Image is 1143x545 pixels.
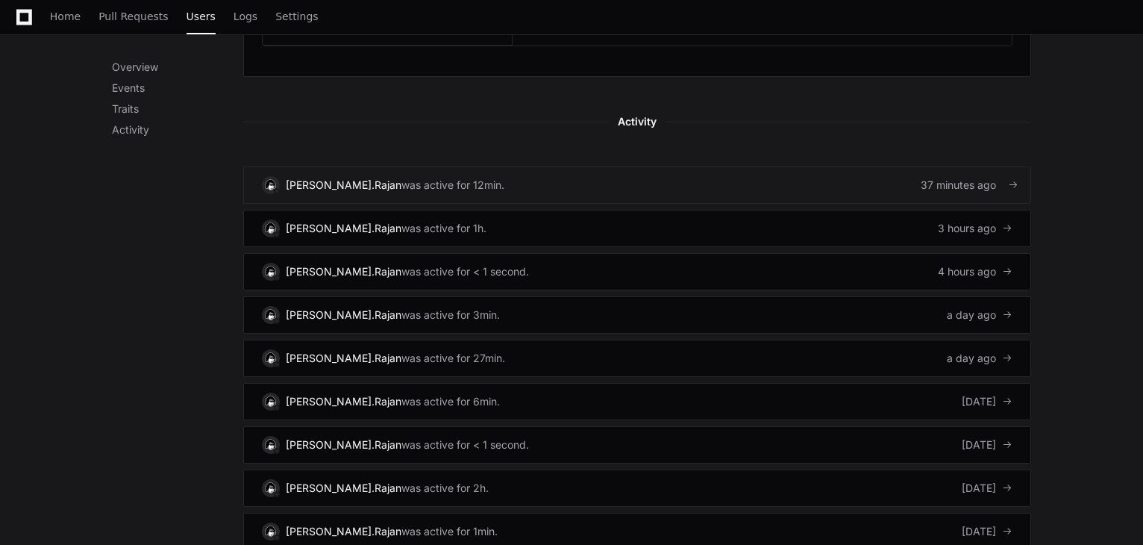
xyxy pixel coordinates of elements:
[401,351,505,366] div: was active for 27min.
[962,524,1012,539] div: [DATE]
[243,296,1031,334] a: [PERSON_NAME].Rajanwas active for 3min.a day ago
[286,437,401,452] div: [PERSON_NAME].Rajan
[187,12,216,21] span: Users
[263,178,278,192] img: 16.svg
[938,264,1012,279] div: 4 hours ago
[962,437,1012,452] div: [DATE]
[286,221,401,236] div: [PERSON_NAME].Rajan
[112,60,243,75] p: Overview
[98,12,168,21] span: Pull Requests
[263,264,278,278] img: 16.svg
[947,308,1012,323] div: a day ago
[243,470,1031,507] a: [PERSON_NAME].Rajanwas active for 2h.[DATE]
[50,12,81,21] span: Home
[243,340,1031,377] a: [PERSON_NAME].Rajanwas active for 27min.a day ago
[263,437,278,452] img: 16.svg
[962,481,1012,496] div: [DATE]
[263,221,278,235] img: 16.svg
[401,178,504,193] div: was active for 12min.
[921,178,1012,193] div: 37 minutes ago
[286,481,401,496] div: [PERSON_NAME].Rajan
[112,81,243,96] p: Events
[243,210,1031,247] a: [PERSON_NAME].Rajanwas active for 1h.3 hours ago
[275,12,318,21] span: Settings
[112,102,243,116] p: Traits
[286,308,401,323] div: [PERSON_NAME].Rajan
[286,264,401,279] div: [PERSON_NAME].Rajan
[286,178,401,193] div: [PERSON_NAME].Rajan
[938,221,1012,236] div: 3 hours ago
[263,394,278,408] img: 16.svg
[962,394,1012,409] div: [DATE]
[401,394,500,409] div: was active for 6min.
[286,394,401,409] div: [PERSON_NAME].Rajan
[243,166,1031,204] a: [PERSON_NAME].Rajanwas active for 12min.37 minutes ago
[286,524,401,539] div: [PERSON_NAME].Rajan
[401,264,529,279] div: was active for < 1 second.
[401,481,489,496] div: was active for 2h.
[263,524,278,538] img: 16.svg
[401,437,529,452] div: was active for < 1 second.
[243,383,1031,420] a: [PERSON_NAME].Rajanwas active for 6min.[DATE]
[947,351,1012,366] div: a day ago
[609,113,666,131] span: Activity
[243,253,1031,290] a: [PERSON_NAME].Rajanwas active for < 1 second.4 hours ago
[286,351,401,366] div: [PERSON_NAME].Rajan
[112,122,243,137] p: Activity
[263,351,278,365] img: 16.svg
[401,221,486,236] div: was active for 1h.
[263,481,278,495] img: 16.svg
[243,426,1031,464] a: [PERSON_NAME].Rajanwas active for < 1 second.[DATE]
[401,308,500,323] div: was active for 3min.
[401,524,498,539] div: was active for 1min.
[234,12,257,21] span: Logs
[263,308,278,322] img: 16.svg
